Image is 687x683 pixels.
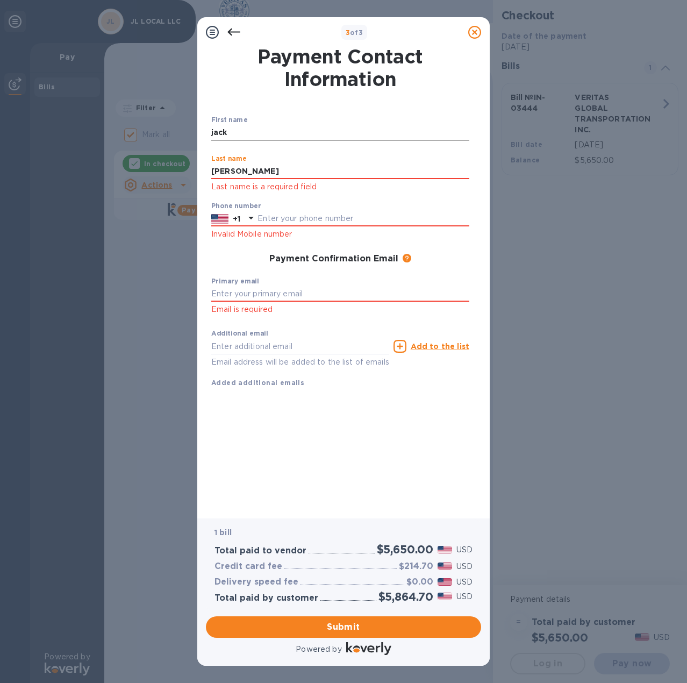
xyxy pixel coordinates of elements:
p: +1 [233,214,240,224]
p: USD [456,561,473,572]
img: USD [438,546,452,553]
u: Add to the list [411,342,469,351]
h3: Total paid by customer [214,593,318,603]
label: Last name [211,155,247,162]
h3: Credit card fee [214,561,282,572]
h3: Delivery speed fee [214,577,298,587]
h3: Total paid to vendor [214,546,306,556]
img: USD [438,593,452,600]
p: Invalid Mobile number [211,228,469,240]
input: Enter your last name [211,163,469,180]
img: Logo [346,642,391,655]
img: US [211,213,228,225]
b: 1 bill [214,528,232,537]
label: Primary email [211,278,259,284]
label: Additional email [211,331,268,337]
h2: $5,650.00 [377,543,433,556]
label: First name [211,117,247,124]
p: USD [456,591,473,602]
img: USD [438,563,452,570]
b: Added additional emails [211,379,304,387]
p: USD [456,577,473,588]
h2: $5,864.70 [378,590,433,603]
span: 3 [346,29,350,37]
input: Enter your phone number [257,211,469,227]
h3: $214.70 [399,561,433,572]
input: Enter your primary email [211,286,469,302]
h3: $0.00 [406,577,433,587]
img: USD [438,578,452,586]
label: Phone number [211,203,261,209]
button: Submit [206,616,481,638]
h3: Payment Confirmation Email [269,254,398,264]
p: USD [456,544,473,556]
p: Email address will be added to the list of emails [211,356,389,368]
input: Enter additional email [211,338,389,354]
span: Submit [214,621,473,634]
h1: Payment Contact Information [211,45,469,90]
p: Powered by [296,644,341,655]
p: Last name is a required field [211,181,469,193]
p: Email is required [211,303,469,316]
input: Enter your first name [211,125,469,141]
b: of 3 [346,29,363,37]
